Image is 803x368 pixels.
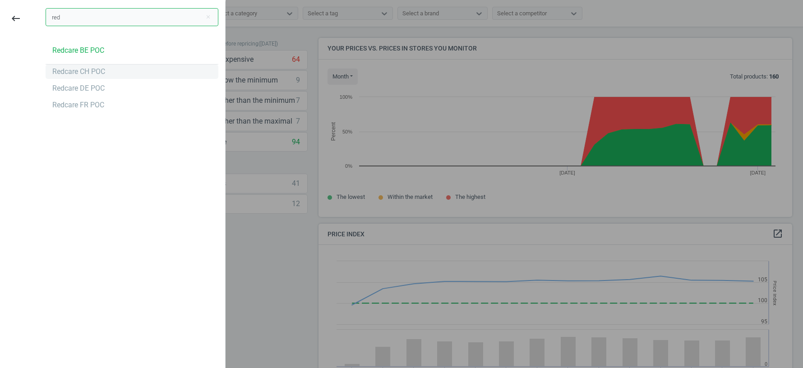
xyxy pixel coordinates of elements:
[46,8,218,26] input: Search campaign
[52,67,105,77] div: Redcare CH POC
[10,13,21,24] i: keyboard_backspace
[52,83,105,93] div: Redcare DE POC
[52,46,104,55] div: Redcare BE POC
[5,8,26,29] button: keyboard_backspace
[52,100,104,110] div: Redcare FR POC
[201,13,215,21] button: Close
